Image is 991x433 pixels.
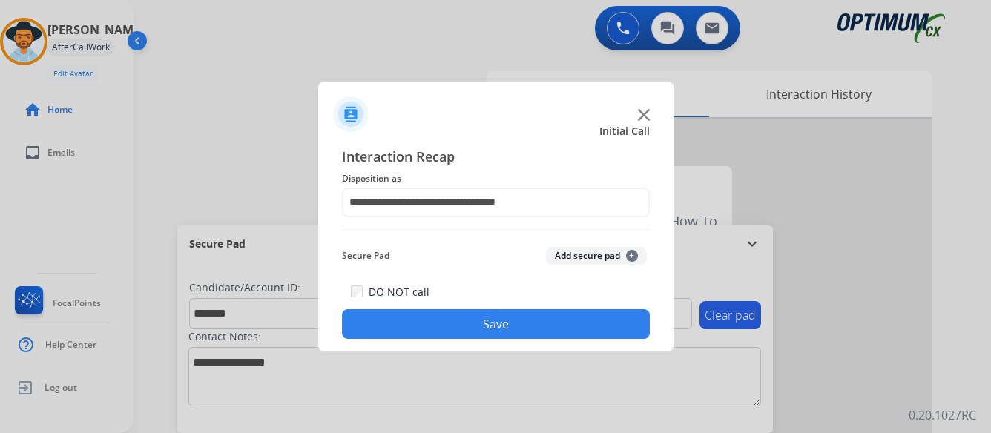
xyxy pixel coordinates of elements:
p: 0.20.1027RC [909,406,976,424]
label: DO NOT call [369,285,429,300]
span: + [626,250,638,262]
span: Secure Pad [342,247,389,265]
button: Save [342,309,650,339]
span: Interaction Recap [342,146,650,170]
button: Add secure pad+ [546,247,647,265]
span: Disposition as [342,170,650,188]
span: Initial Call [599,124,650,139]
img: contactIcon [333,96,369,132]
img: contact-recap-line.svg [342,229,650,230]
